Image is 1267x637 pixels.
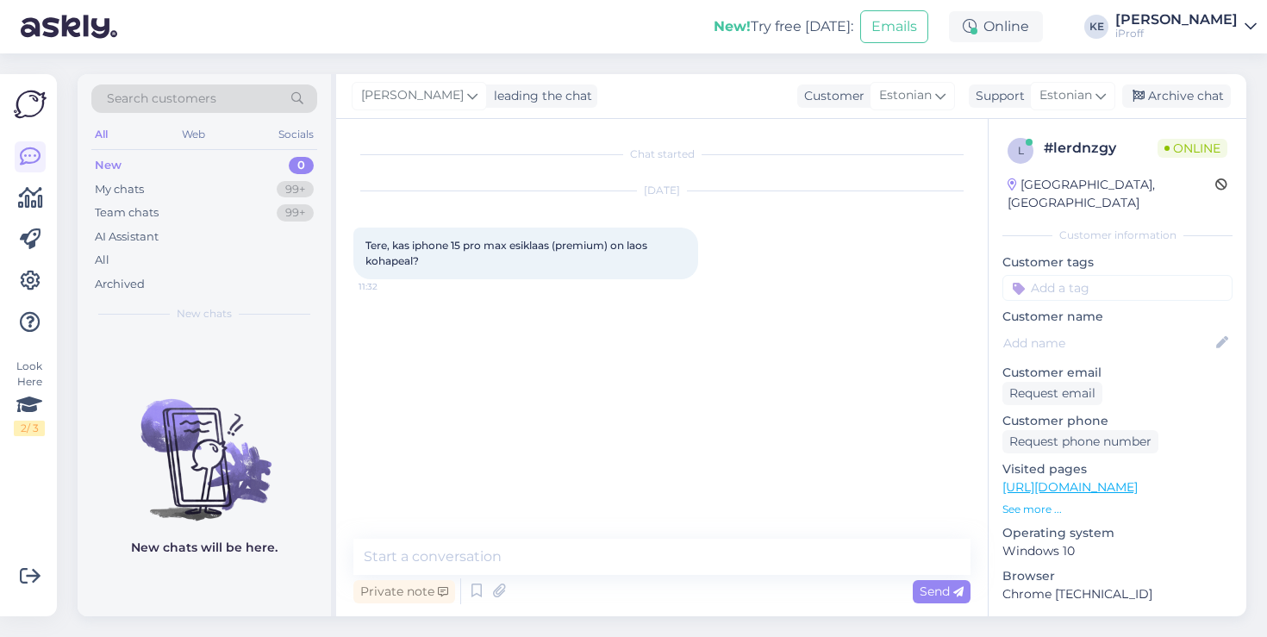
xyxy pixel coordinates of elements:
div: Socials [275,123,317,146]
div: Customer information [1002,228,1233,243]
div: Customer [797,87,864,105]
input: Add name [1003,334,1213,353]
div: Request email [1002,382,1102,405]
input: Add a tag [1002,275,1233,301]
div: Private note [353,580,455,603]
span: l [1018,144,1024,157]
div: [DATE] [353,183,971,198]
p: Browser [1002,567,1233,585]
p: Visited pages [1002,460,1233,478]
div: 99+ [277,204,314,222]
span: Estonian [879,86,932,105]
span: 11:32 [359,280,423,293]
p: Windows 10 [1002,542,1233,560]
span: Online [1158,139,1227,158]
div: Archive chat [1122,84,1231,108]
div: My chats [95,181,144,198]
p: New chats will be here. [131,539,278,557]
div: [PERSON_NAME] [1115,13,1238,27]
div: Chat started [353,147,971,162]
button: Emails [860,10,928,43]
img: No chats [78,368,331,523]
div: 0 [289,157,314,174]
p: Customer phone [1002,412,1233,430]
b: New! [714,18,751,34]
div: # lerdnzgy [1044,138,1158,159]
p: Chrome [TECHNICAL_ID] [1002,585,1233,603]
p: Customer email [1002,364,1233,382]
div: Look Here [14,359,45,436]
div: KE [1084,15,1108,39]
div: Team chats [95,204,159,222]
div: Online [949,11,1043,42]
span: Search customers [107,90,216,108]
div: 2 / 3 [14,421,45,436]
p: Customer tags [1002,253,1233,272]
div: All [91,123,111,146]
div: Try free [DATE]: [714,16,853,37]
a: [PERSON_NAME]iProff [1115,13,1257,41]
div: [GEOGRAPHIC_DATA], [GEOGRAPHIC_DATA] [1008,176,1215,212]
div: 99+ [277,181,314,198]
div: Archived [95,276,145,293]
div: Request phone number [1002,430,1158,453]
span: Send [920,584,964,599]
span: [PERSON_NAME] [361,86,464,105]
img: Askly Logo [14,88,47,121]
div: Web [178,123,209,146]
span: Tere, kas iphone 15 pro max esiklaas (premium) on laos kohapeal? [365,239,650,267]
div: iProff [1115,27,1238,41]
a: [URL][DOMAIN_NAME] [1002,479,1138,495]
div: AI Assistant [95,228,159,246]
span: Estonian [1039,86,1092,105]
span: New chats [177,306,232,322]
div: All [95,252,109,269]
div: Support [969,87,1025,105]
p: See more ... [1002,502,1233,517]
p: Customer name [1002,308,1233,326]
div: New [95,157,122,174]
p: Operating system [1002,524,1233,542]
div: leading the chat [487,87,592,105]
